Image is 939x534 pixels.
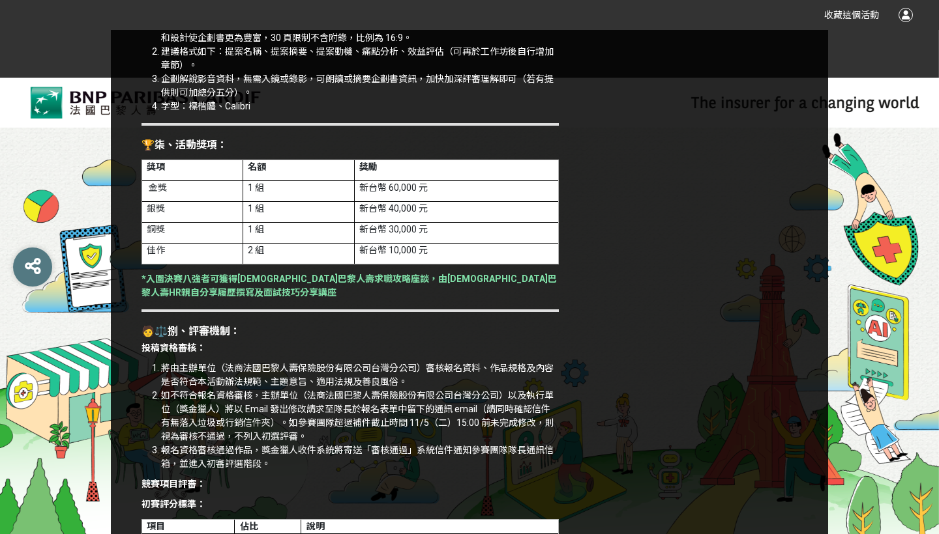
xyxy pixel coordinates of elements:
strong: 項目 [147,521,165,531]
p: 2 組 [248,244,349,257]
p: 新台幣 30,000 元 [359,223,554,236]
strong: 競賽項目評審： [142,479,205,489]
p: 新台幣 10,000 元 [359,244,554,257]
p: 新台幣 40,000 元 [359,202,554,216]
li: 企劃解說影音資料，無需入鏡或錄影，可朗讀或摘要企劃書資訊，加快加深評審理解即可（若有提供則可加總分五分）。 [161,72,559,100]
span: 收藏這個活動 [824,10,879,20]
strong: 佔比 [240,521,258,531]
strong: 說明 [306,521,325,531]
li: 字型：標楷體、Calibri [161,100,559,113]
strong: 投稿資格審核： [142,343,205,353]
p: 佳作 [147,244,238,257]
strong: *入圍決賽八強者可獲得[DEMOGRAPHIC_DATA]巴黎人壽求職攻略座談，由[DEMOGRAPHIC_DATA]巴黎人壽HR親自分享履歷撰寫及面試技巧分享講座 [142,274,557,298]
li: 將由主辦單位（法商法國巴黎人壽保險股份有限公司台灣分公司）審核報名資料、作品規格及內容是否符合本活動辦法規範、主題意旨、適用法規及善良風俗。 [161,361,559,389]
p: 新台幣 60,000 元 [359,181,554,195]
p: 名額 [248,160,349,174]
p: 銅獎 [147,223,238,236]
strong: 初賽評分標準： [142,499,205,509]
p: 銀獎 [147,202,238,216]
strong: 🧑⚖️捌、評審機制： [142,325,241,337]
li: 如不符合報名資格審核，主辦單位（法商法國巴黎人壽保險股份有限公司台灣分公司）以及執行單位（獎金獵人）將以 Email 發出修改請求至隊長於報名表單中留下的通訊 email（請同時確認信件有無落入... [161,389,559,443]
p: 1 組 [248,202,349,216]
p: 1 組 [248,223,349,236]
p: 1 組 [248,181,349,195]
p: 獎勵 [359,160,554,174]
li: 建議格式如下：提案名稱、提案摘要、提案動機、痛點分析、效益評估（可再於工作坊後自行增加章節）。 [161,45,559,72]
p: 金獎 [149,181,238,195]
strong: 🏆柒、活動獎項： [142,139,228,151]
li: 報名資格審核通過作品，獎金獵人收件系統將寄送「審核通過」系統信件通知參賽團隊隊長通訊信箱，並進入初審評選階段。 [161,443,559,471]
p: 獎項 [147,160,238,174]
